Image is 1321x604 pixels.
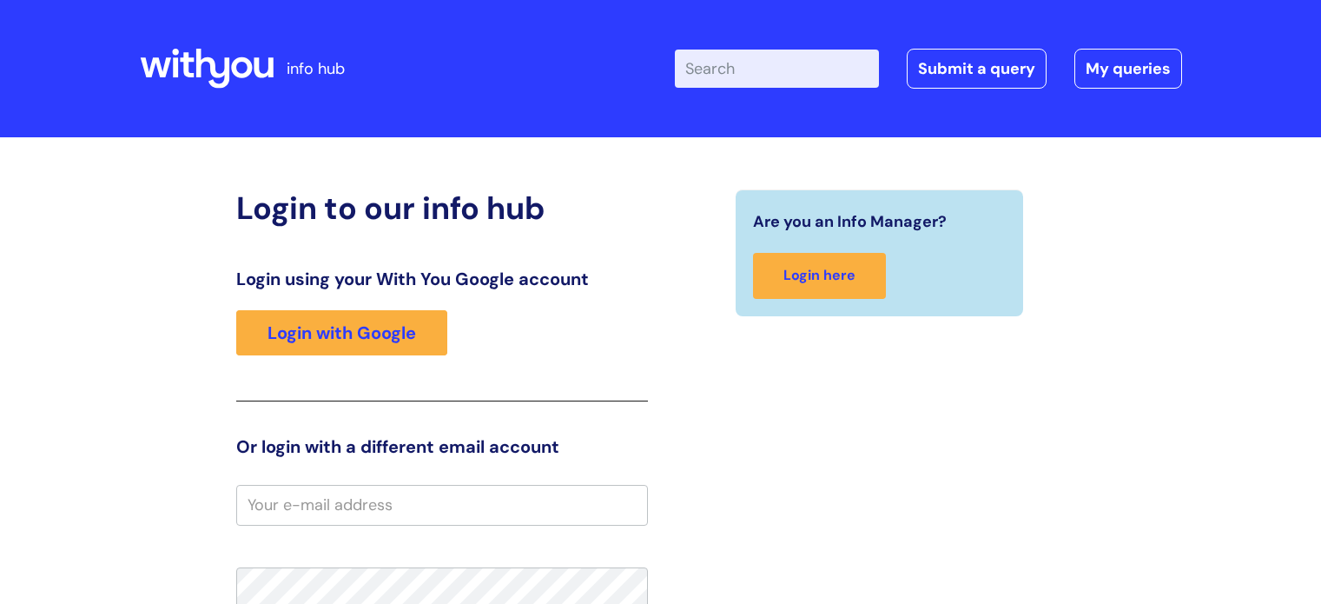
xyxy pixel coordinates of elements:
[287,55,345,83] p: info hub
[675,50,879,88] input: Search
[236,189,648,227] h2: Login to our info hub
[907,49,1047,89] a: Submit a query
[1074,49,1182,89] a: My queries
[753,253,886,299] a: Login here
[236,269,648,289] h3: Login using your With You Google account
[236,436,648,457] h3: Or login with a different email account
[236,310,447,355] a: Login with Google
[236,485,648,525] input: Your e-mail address
[753,208,947,236] span: Are you an Info Manager?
